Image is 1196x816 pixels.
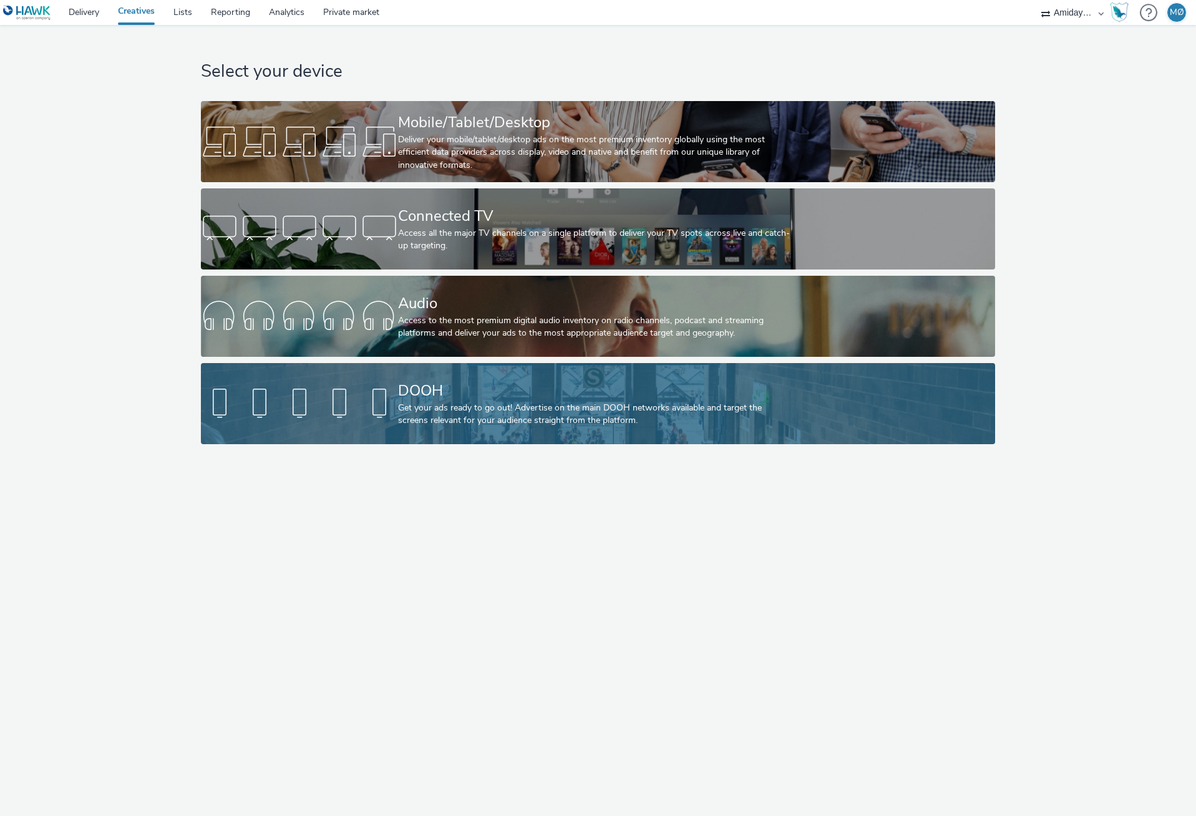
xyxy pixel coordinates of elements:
[398,112,793,134] div: Mobile/Tablet/Desktop
[398,134,793,172] div: Deliver your mobile/tablet/desktop ads on the most premium inventory globally using the most effi...
[201,276,995,357] a: AudioAccess to the most premium digital audio inventory on radio channels, podcast and streaming ...
[201,363,995,444] a: DOOHGet your ads ready to go out! Advertise on the main DOOH networks available and target the sc...
[398,314,793,340] div: Access to the most premium digital audio inventory on radio channels, podcast and streaming platf...
[1110,2,1129,22] img: Hawk Academy
[201,101,995,182] a: Mobile/Tablet/DesktopDeliver your mobile/tablet/desktop ads on the most premium inventory globall...
[398,227,793,253] div: Access all the major TV channels on a single platform to deliver your TV spots across live and ca...
[201,60,995,84] h1: Select your device
[398,380,793,402] div: DOOH
[3,5,51,21] img: undefined Logo
[1110,2,1134,22] a: Hawk Academy
[1170,3,1184,22] div: MØ
[398,293,793,314] div: Audio
[398,402,793,427] div: Get your ads ready to go out! Advertise on the main DOOH networks available and target the screen...
[398,205,793,227] div: Connected TV
[201,188,995,270] a: Connected TVAccess all the major TV channels on a single platform to deliver your TV spots across...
